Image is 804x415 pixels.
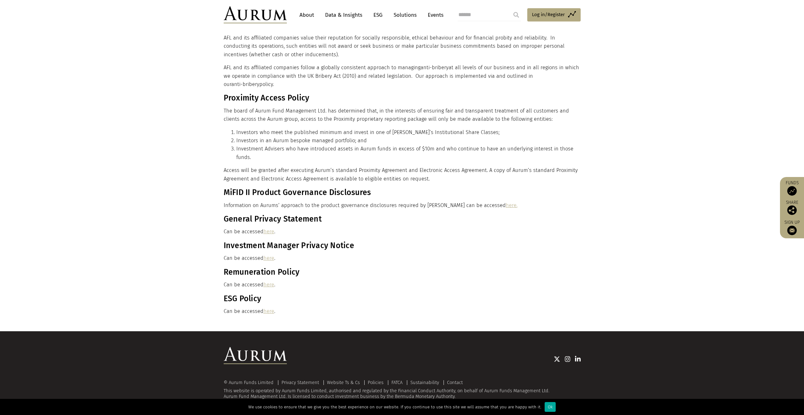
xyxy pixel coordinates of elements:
a: Log in/Register [527,8,581,21]
a: Website Ts & Cs [327,380,360,385]
img: Access Funds [787,186,797,196]
div: Ok [545,402,556,412]
p: The board of Aurum Fund Management Ltd. has determined that, in the interests of ensuring fair an... [224,107,579,124]
a: here [263,255,274,261]
h3: Investment Manager Privacy Notice [224,241,579,250]
span: Log in/Register [532,11,565,18]
span: anti-bribery [231,81,259,87]
a: FATCA [391,380,402,385]
p: Can be accessed . [224,307,579,315]
a: Solutions [390,9,420,21]
img: Aurum Logo [224,347,287,364]
div: Share [783,200,801,215]
a: Data & Insights [322,9,366,21]
div: © Aurum Funds Limited [224,380,277,385]
a: here [263,308,274,314]
a: here [263,229,274,235]
h3: Proximity Access Policy [224,93,579,103]
span: anti-bribery [420,64,449,70]
p: AFL and its affiliated companies value their reputation for socially responsible, ethical behavio... [224,34,579,59]
p: Information on Aurums’ approach to the product governance disclosures required by [PERSON_NAME] c... [224,201,579,210]
p: Can be accessed . [224,254,579,262]
img: Sign up to our newsletter [787,226,797,235]
a: Sign up [783,220,801,235]
a: About [296,9,317,21]
h3: General Privacy Statement [224,214,579,224]
img: Share this post [787,205,797,215]
p: Can be accessed . [224,228,579,236]
p: AFL and its affiliated companies follow a globally consistent approach to managing at all levels ... [224,64,579,88]
a: Events [425,9,444,21]
img: Twitter icon [554,356,560,362]
a: here. [506,202,517,208]
a: Policies [368,380,384,385]
a: ESG [370,9,386,21]
img: Aurum [224,6,287,23]
a: Funds [783,180,801,196]
h3: MiFID II Product Governance Disclosures [224,188,579,197]
h3: ESG Policy [224,294,579,303]
img: Linkedin icon [575,356,581,362]
div: This website is operated by Aurum Funds Limited, authorised and regulated by the Financial Conduc... [224,380,581,399]
a: Contact [447,380,463,385]
h3: Remuneration Policy [224,267,579,277]
li: Investors who meet the published minimum and invest in one of [PERSON_NAME]’s Institutional Share... [236,128,579,137]
a: Privacy Statement [281,380,319,385]
input: Submit [510,9,523,21]
p: Access will be granted after executing Aurum’s standard Proximity Agreement and Electronic Access... [224,166,579,183]
li: Investors in an Aurum bespoke managed portfolio; and [236,137,579,145]
li: Investment Advisers who have introduced assets in Aurum funds in excess of $10m and who continue ... [236,145,579,162]
img: Instagram icon [565,356,571,362]
a: Sustainability [410,380,439,385]
p: Can be accessed . [224,281,579,289]
a: here [263,282,274,288]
